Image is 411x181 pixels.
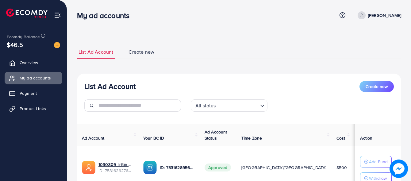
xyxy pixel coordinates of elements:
span: My ad accounts [20,75,51,81]
h3: List Ad Account [84,82,136,91]
span: Product Links [20,106,46,112]
img: image [390,160,408,178]
div: <span class='underline'>1030309_Irfan Khan_1753594100109</span></br>7531629276429434881 [98,161,133,174]
span: Your BC ID [143,135,164,141]
span: Create new [129,48,154,56]
a: Overview [5,56,62,69]
span: Payment [20,90,37,96]
img: ic-ba-acc.ded83a64.svg [143,161,157,174]
a: Payment [5,87,62,99]
input: Search for option [218,100,258,110]
img: ic-ads-acc.e4c84228.svg [82,161,95,174]
span: List Ad Account [79,48,113,56]
span: Create new [366,83,388,90]
span: Time Zone [241,135,262,141]
p: Add Fund [369,158,388,165]
a: My ad accounts [5,72,62,84]
span: $46.5 [7,40,23,49]
p: ID: 7531628956861300737 [160,164,195,171]
span: Approved [205,164,231,171]
span: Overview [20,60,38,66]
span: $500 [336,164,347,171]
span: Ad Account Status [205,129,227,141]
p: [PERSON_NAME] [368,12,401,19]
img: image [54,42,60,48]
button: Add Fund [360,156,392,168]
img: logo [6,9,48,18]
span: Cost [336,135,345,141]
span: Ad Account [82,135,105,141]
button: Create new [359,81,394,92]
a: Product Links [5,102,62,115]
img: menu [54,12,61,19]
span: Ecomdy Balance [7,34,40,40]
a: 1030309_Irfan Khan_1753594100109 [98,161,133,168]
span: Action [360,135,372,141]
span: [GEOGRAPHIC_DATA]/[GEOGRAPHIC_DATA] [241,164,327,171]
a: [PERSON_NAME] [355,11,401,19]
div: Search for option [191,99,267,112]
h3: My ad accounts [77,11,134,20]
span: ID: 7531629276429434881 [98,168,133,174]
span: All status [194,101,217,110]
